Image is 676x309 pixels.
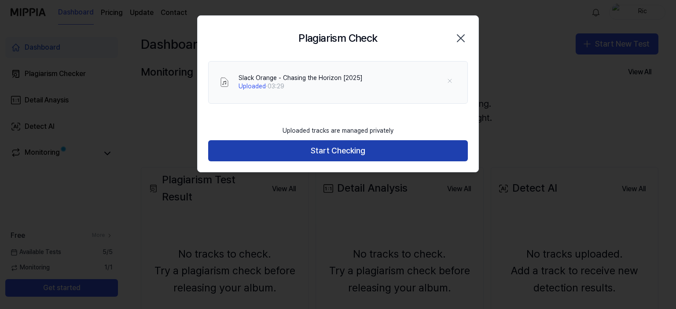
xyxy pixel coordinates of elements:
span: Uploaded [239,83,266,90]
button: Start Checking [208,140,468,161]
div: Uploaded tracks are managed privately [277,121,399,141]
div: · 03:29 [239,82,363,91]
img: File Select [219,77,230,87]
div: Slack Orange - Chasing the Horizon [2025] [239,74,363,83]
h2: Plagiarism Check [298,30,377,47]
